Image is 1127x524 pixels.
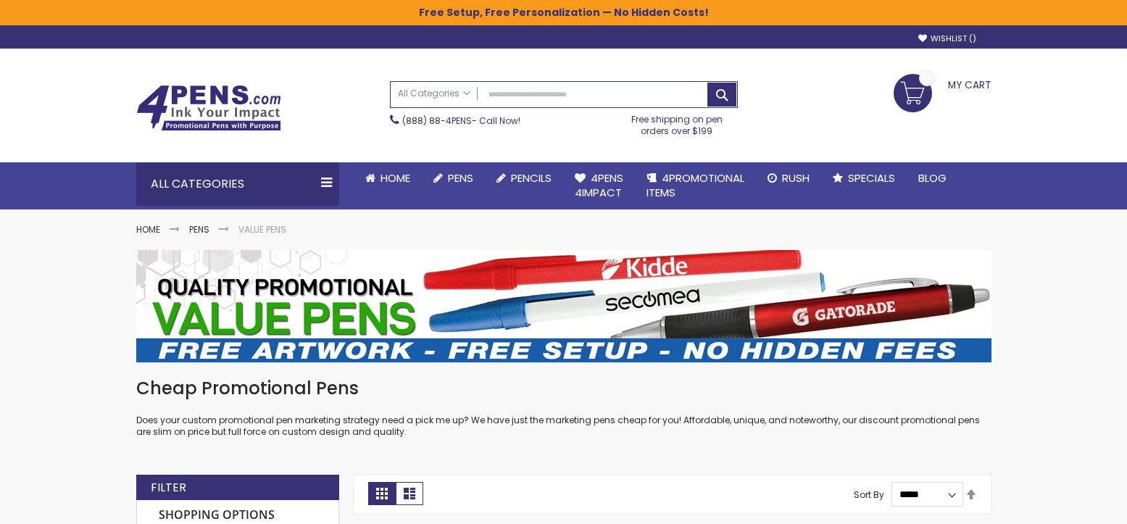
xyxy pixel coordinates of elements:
[136,377,991,438] div: Does your custom promotional pen marketing strategy need a pick me up? We have just the marketing...
[782,170,810,186] span: Rush
[918,33,976,44] a: Wishlist
[398,88,470,99] span: All Categories
[136,85,281,131] img: 4Pens Custom Pens and Promotional Products
[854,488,884,500] label: Sort By
[448,170,473,186] span: Pens
[563,162,635,209] a: 4Pens4impact
[238,223,286,236] strong: Value Pens
[635,162,756,209] a: 4PROMOTIONALITEMS
[402,115,472,127] a: (888) 88-4PENS
[575,170,623,200] span: 4Pens 4impact
[136,162,339,206] div: All Categories
[136,223,160,236] a: Home
[422,162,485,194] a: Pens
[391,82,478,106] a: All Categories
[646,170,744,200] span: 4PROMOTIONAL ITEMS
[368,482,396,505] strong: Grid
[485,162,563,194] a: Pencils
[918,170,947,186] span: Blog
[151,480,186,496] strong: Filter
[136,250,991,362] img: Value Pens
[136,377,991,400] h1: Cheap Promotional Pens
[756,162,821,194] a: Rush
[380,170,410,186] span: Home
[821,162,907,194] a: Specials
[511,170,552,186] span: Pencils
[402,115,520,127] span: - Call Now!
[189,223,209,236] a: Pens
[907,162,958,194] a: Blog
[848,170,895,186] span: Specials
[616,108,738,137] div: Free shipping on pen orders over $199
[354,162,422,194] a: Home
